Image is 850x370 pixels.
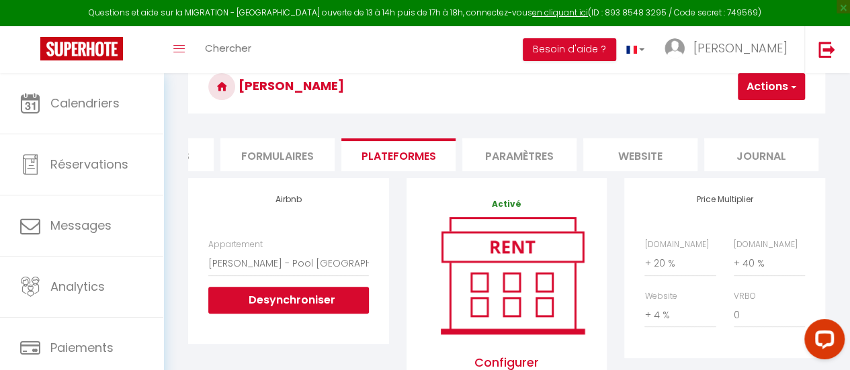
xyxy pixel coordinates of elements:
[195,26,261,73] a: Chercher
[208,195,368,204] h4: Airbnb
[738,73,805,100] button: Actions
[427,198,587,211] p: Activé
[532,7,588,18] a: en cliquant ici
[50,217,112,234] span: Messages
[644,238,708,251] label: [DOMAIN_NAME]
[50,95,120,111] span: Calendriers
[583,138,697,171] li: website
[220,138,335,171] li: Formulaires
[665,38,685,58] img: ...
[40,37,123,60] img: Super Booking
[644,195,804,204] h4: Price Multiplier
[693,40,788,56] span: [PERSON_NAME]
[188,60,825,113] h3: [PERSON_NAME]
[654,26,804,73] a: ... [PERSON_NAME]
[341,138,456,171] li: Plateformes
[208,238,263,251] label: Appartement
[734,290,756,303] label: VRBO
[462,138,577,171] li: Paramètres
[523,38,616,61] button: Besoin d'aide ?
[818,41,835,58] img: logout
[427,211,598,340] img: rent.png
[208,287,368,314] button: Desynchroniser
[704,138,818,171] li: Journal
[50,156,128,173] span: Réservations
[794,314,850,370] iframe: LiveChat chat widget
[50,339,114,356] span: Paiements
[50,278,105,295] span: Analytics
[644,290,677,303] label: Website
[734,238,798,251] label: [DOMAIN_NAME]
[205,41,251,55] span: Chercher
